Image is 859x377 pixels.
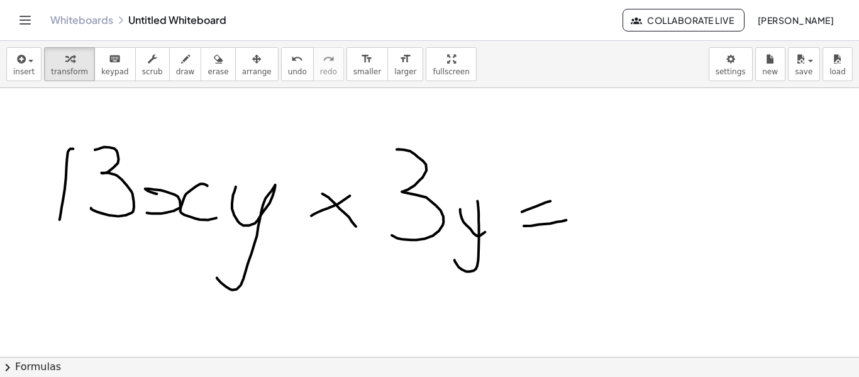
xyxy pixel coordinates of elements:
span: undo [288,67,307,76]
button: draw [169,47,202,81]
span: arrange [242,67,272,76]
button: settings [709,47,753,81]
span: save [795,67,812,76]
span: larger [394,67,416,76]
button: arrange [235,47,279,81]
span: scrub [142,67,163,76]
button: erase [201,47,235,81]
i: format_size [399,52,411,67]
button: load [823,47,853,81]
span: [PERSON_NAME] [757,14,834,26]
span: transform [51,67,88,76]
span: redo [320,67,337,76]
button: new [755,47,785,81]
span: Collaborate Live [633,14,734,26]
button: format_sizelarger [387,47,423,81]
button: Collaborate Live [623,9,745,31]
button: format_sizesmaller [346,47,388,81]
button: keyboardkeypad [94,47,136,81]
button: [PERSON_NAME] [747,9,844,31]
span: new [762,67,778,76]
i: keyboard [109,52,121,67]
button: insert [6,47,42,81]
i: format_size [361,52,373,67]
button: scrub [135,47,170,81]
span: insert [13,67,35,76]
span: smaller [353,67,381,76]
span: keypad [101,67,129,76]
span: draw [176,67,195,76]
button: undoundo [281,47,314,81]
button: Toggle navigation [15,10,35,30]
span: settings [716,67,746,76]
a: Whiteboards [50,14,113,26]
span: load [829,67,846,76]
button: redoredo [313,47,344,81]
i: undo [291,52,303,67]
span: fullscreen [433,67,469,76]
button: save [788,47,820,81]
button: fullscreen [426,47,476,81]
i: redo [323,52,335,67]
span: erase [208,67,228,76]
button: transform [44,47,95,81]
